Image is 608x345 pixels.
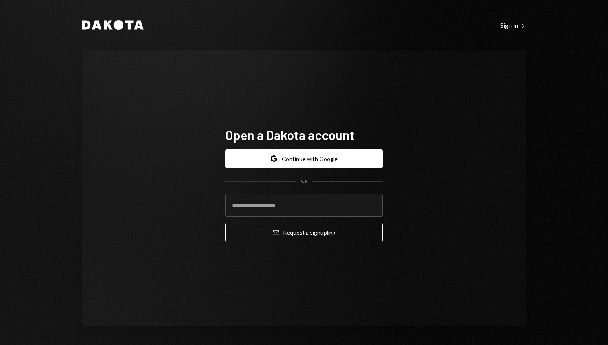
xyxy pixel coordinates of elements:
h1: Open a Dakota account [225,127,383,143]
a: Sign in [500,21,526,29]
div: OR [301,178,308,185]
button: Continue with Google [225,149,383,168]
button: Request a signuplink [225,223,383,242]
